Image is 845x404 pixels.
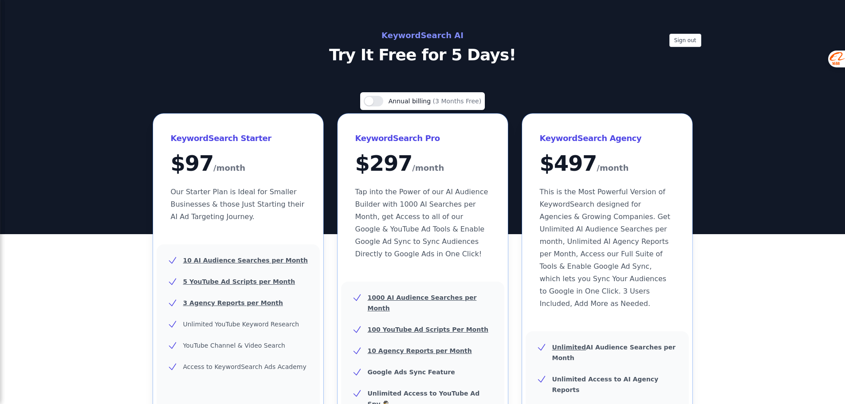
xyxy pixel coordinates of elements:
[183,257,308,264] u: 10 AI Audience Searches per Month
[213,161,245,175] span: /month
[368,369,455,376] b: Google Ads Sync Feature
[171,153,306,175] div: $ 97
[368,326,488,333] u: 100 YouTube Ad Scripts Per Month
[389,98,433,105] span: Annual billing
[368,294,477,312] u: 1000 AI Audience Searches per Month
[183,278,295,285] u: 5 YouTube Ad Scripts per Month
[540,153,675,175] div: $ 497
[552,376,659,393] b: Unlimited Access to AI Agency Reports
[552,344,676,361] b: AI Audience Searches per Month
[368,347,472,354] u: 10 Agency Reports per Month
[597,161,629,175] span: /month
[355,153,490,175] div: $ 297
[183,342,285,349] span: YouTube Channel & Video Search
[669,34,701,47] button: Sign out
[540,131,675,145] h3: KeywordSearch Agency
[355,188,488,258] span: Tap into the Power of our AI Audience Builder with 1000 AI Searches per Month, get Access to all ...
[183,321,299,328] span: Unlimited YouTube Keyword Research
[183,363,307,370] span: Access to KeywordSearch Ads Academy
[224,46,621,64] p: Try It Free for 5 Days!
[224,28,621,43] h2: KeywordSearch AI
[183,299,283,306] u: 3 Agency Reports per Month
[552,344,586,351] u: Unlimited
[355,131,490,145] h3: KeywordSearch Pro
[171,188,305,221] span: Our Starter Plan is Ideal for Smaller Businesses & those Just Starting their AI Ad Targeting Jour...
[433,98,482,105] span: (3 Months Free)
[540,188,670,308] span: This is the Most Powerful Version of KeywordSearch designed for Agencies & Growing Companies. Get...
[412,161,444,175] span: /month
[171,131,306,145] h3: KeywordSearch Starter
